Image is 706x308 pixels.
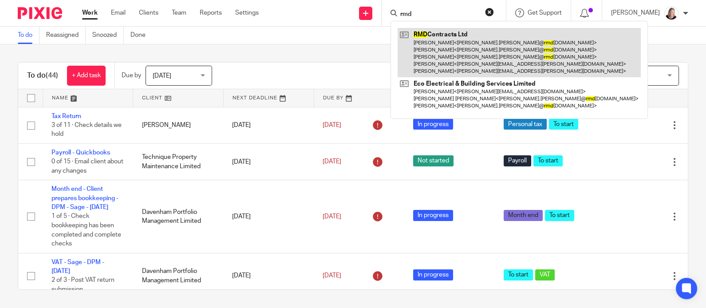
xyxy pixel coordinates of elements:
span: To start [504,269,533,280]
span: 2 of 3 · Post VAT return submission [51,277,114,293]
img: Pixie [18,7,62,19]
span: [DATE] [323,213,341,220]
span: (44) [46,72,58,79]
h1: To do [27,71,58,80]
span: Not started [413,155,454,166]
a: Email [111,8,126,17]
span: 1 of 5 · Check bookkeeping has been completed and complete checks [51,213,121,247]
a: Team [172,8,186,17]
p: Due by [122,71,141,80]
span: [DATE] [323,272,341,279]
p: [PERSON_NAME] [611,8,660,17]
span: In progress [413,269,453,280]
span: In progress [413,118,453,130]
span: To start [549,118,578,130]
button: Clear [485,8,494,16]
a: Done [130,27,152,44]
td: [DATE] [223,253,314,299]
span: To start [545,210,574,221]
span: [DATE] [153,73,171,79]
td: Technique Property Maintenance Limited [133,143,224,180]
td: Davenham Portfolio Management Limited [133,253,224,299]
td: [DATE] [223,143,314,180]
span: Get Support [528,10,562,16]
span: To start [533,155,563,166]
input: Search [399,11,479,19]
a: To do [18,27,39,44]
a: Month end - Client prepares bookkeeping - DPM - Sage - [DATE] [51,186,118,210]
a: Settings [235,8,259,17]
span: Payroll [504,155,531,166]
span: Personal tax [504,118,547,130]
span: Month end [504,210,543,221]
a: VAT - Sage - DPM - [DATE] [51,259,104,274]
img: K%20Garrattley%20headshot%20black%20top%20cropped.jpg [664,6,678,20]
td: [PERSON_NAME] [133,107,224,143]
a: Work [82,8,98,17]
td: Davenham Portfolio Management Limited [133,180,224,253]
span: In progress [413,210,453,221]
span: [DATE] [323,159,341,165]
a: + Add task [67,66,106,86]
span: [DATE] [323,122,341,128]
a: Snoozed [92,27,124,44]
span: VAT [535,269,555,280]
td: [DATE] [223,180,314,253]
span: 0 of 15 · Email client about any changes [51,159,123,174]
a: Clients [139,8,158,17]
a: Payroll - Quickbooks [51,150,110,156]
a: Reassigned [46,27,86,44]
a: Tax Return [51,113,81,119]
span: 3 of 11 · Check details we hold [51,122,122,138]
a: Reports [200,8,222,17]
td: [DATE] [223,107,314,143]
